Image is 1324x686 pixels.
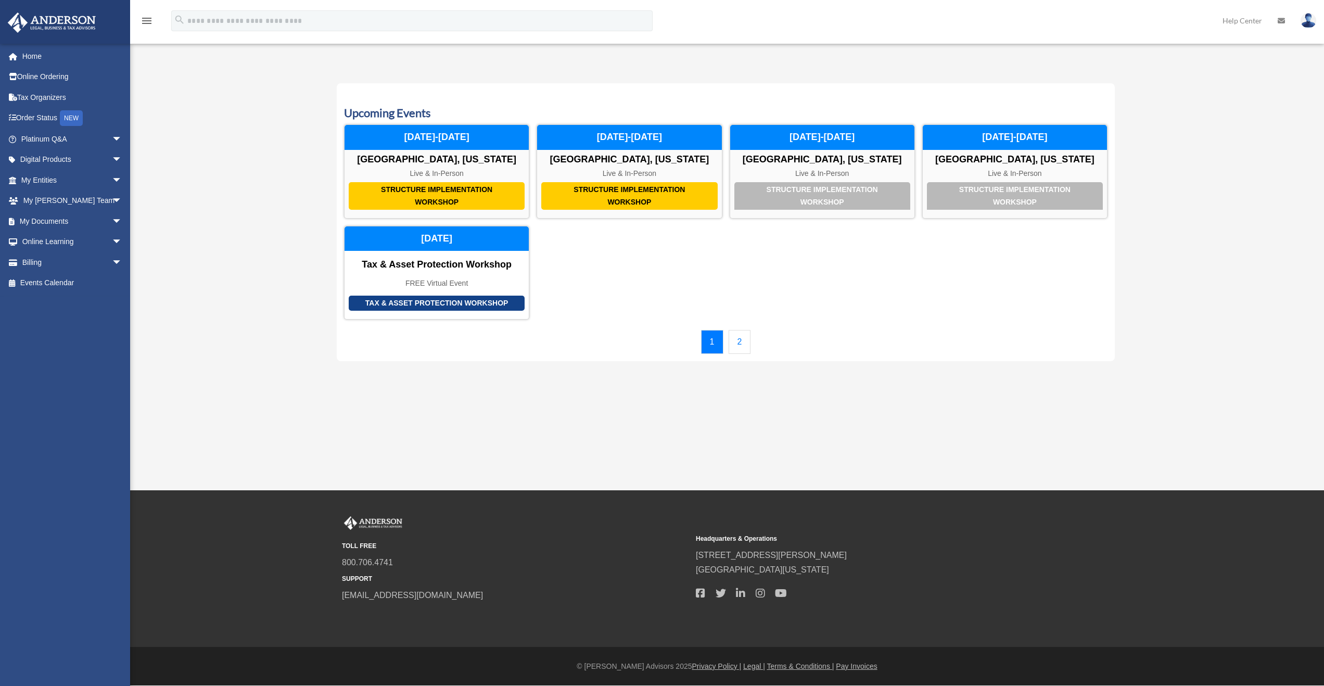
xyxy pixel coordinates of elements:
div: Structure Implementation Workshop [541,182,717,210]
a: Terms & Conditions | [767,662,834,670]
a: Privacy Policy | [692,662,742,670]
div: [DATE]-[DATE] [923,125,1107,150]
div: [GEOGRAPHIC_DATA], [US_STATE] [537,154,721,166]
a: [GEOGRAPHIC_DATA][US_STATE] [696,565,829,574]
a: Structure Implementation Workshop [GEOGRAPHIC_DATA], [US_STATE] Live & In-Person [DATE]-[DATE] [344,124,529,219]
a: Online Ordering [7,67,138,87]
div: [DATE]-[DATE] [730,125,914,150]
a: Structure Implementation Workshop [GEOGRAPHIC_DATA], [US_STATE] Live & In-Person [DATE]-[DATE] [537,124,722,219]
a: [STREET_ADDRESS][PERSON_NAME] [696,551,847,560]
div: [GEOGRAPHIC_DATA], [US_STATE] [730,154,914,166]
a: My Entitiesarrow_drop_down [7,170,138,190]
div: Live & In-Person [345,169,529,178]
img: Anderson Advisors Platinum Portal [5,12,99,33]
div: Tax & Asset Protection Workshop [345,259,529,271]
span: arrow_drop_down [112,252,133,273]
a: 1 [701,330,723,354]
div: Tax & Asset Protection Workshop [349,296,525,311]
span: arrow_drop_down [112,211,133,232]
a: menu [141,18,153,27]
div: Structure Implementation Workshop [349,182,525,210]
a: Platinum Q&Aarrow_drop_down [7,129,138,149]
div: [DATE]-[DATE] [537,125,721,150]
span: arrow_drop_down [112,190,133,212]
a: Tax Organizers [7,87,138,108]
div: Live & In-Person [923,169,1107,178]
span: arrow_drop_down [112,232,133,253]
a: Structure Implementation Workshop [GEOGRAPHIC_DATA], [US_STATE] Live & In-Person [DATE]-[DATE] [922,124,1107,219]
div: [DATE] [345,226,529,251]
i: menu [141,15,153,27]
i: search [174,14,185,26]
a: My Documentsarrow_drop_down [7,211,138,232]
small: TOLL FREE [342,541,689,552]
div: Structure Implementation Workshop [734,182,910,210]
span: arrow_drop_down [112,129,133,150]
img: Anderson Advisors Platinum Portal [342,516,404,530]
div: Structure Implementation Workshop [927,182,1103,210]
div: NEW [60,110,83,126]
h3: Upcoming Events [344,105,1107,121]
div: [GEOGRAPHIC_DATA], [US_STATE] [345,154,529,166]
a: 800.706.4741 [342,558,393,567]
div: Live & In-Person [537,169,721,178]
a: Events Calendar [7,273,133,294]
div: [GEOGRAPHIC_DATA], [US_STATE] [923,154,1107,166]
a: Structure Implementation Workshop [GEOGRAPHIC_DATA], [US_STATE] Live & In-Person [DATE]-[DATE] [730,124,915,219]
a: Billingarrow_drop_down [7,252,138,273]
a: Home [7,46,138,67]
span: arrow_drop_down [112,149,133,171]
a: Pay Invoices [836,662,877,670]
a: Online Learningarrow_drop_down [7,232,138,252]
a: 2 [729,330,751,354]
a: My [PERSON_NAME] Teamarrow_drop_down [7,190,138,211]
div: © [PERSON_NAME] Advisors 2025 [130,660,1324,673]
img: User Pic [1301,13,1316,28]
div: FREE Virtual Event [345,279,529,288]
a: Order StatusNEW [7,108,138,129]
a: [EMAIL_ADDRESS][DOMAIN_NAME] [342,591,483,600]
a: Digital Productsarrow_drop_down [7,149,138,170]
a: Tax & Asset Protection Workshop Tax & Asset Protection Workshop FREE Virtual Event [DATE] [344,226,529,320]
div: Live & In-Person [730,169,914,178]
span: arrow_drop_down [112,170,133,191]
small: Headquarters & Operations [696,533,1042,544]
div: [DATE]-[DATE] [345,125,529,150]
a: Legal | [743,662,765,670]
small: SUPPORT [342,574,689,585]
